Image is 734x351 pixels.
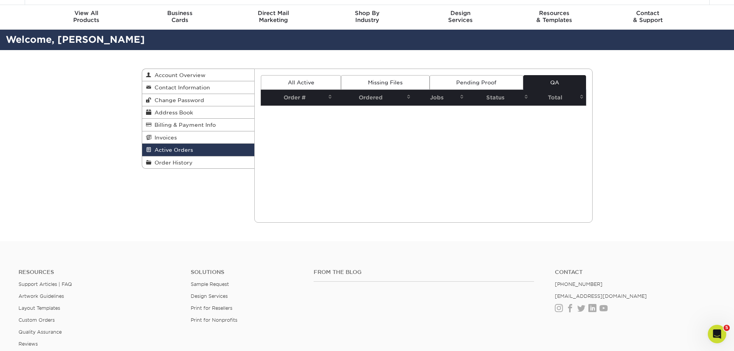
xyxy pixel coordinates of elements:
[555,269,716,275] a: Contact
[430,75,523,90] a: Pending Proof
[151,84,210,91] span: Contact Information
[142,69,255,81] a: Account Overview
[413,90,466,106] th: Jobs
[151,109,193,116] span: Address Book
[142,144,255,156] a: Active Orders
[191,269,302,275] h4: Solutions
[151,72,205,78] span: Account Overview
[320,5,414,30] a: Shop ByIndustry
[18,269,179,275] h4: Resources
[507,10,601,17] span: Resources
[507,10,601,24] div: & Templates
[133,10,227,24] div: Cards
[601,10,695,24] div: & Support
[142,156,255,168] a: Order History
[133,10,227,17] span: Business
[142,94,255,106] a: Change Password
[261,75,341,90] a: All Active
[601,5,695,30] a: Contact& Support
[320,10,414,17] span: Shop By
[708,325,726,343] iframe: Intercom live chat
[133,5,227,30] a: BusinessCards
[227,10,320,24] div: Marketing
[142,119,255,131] a: Billing & Payment Info
[555,293,647,299] a: [EMAIL_ADDRESS][DOMAIN_NAME]
[151,160,193,166] span: Order History
[601,10,695,17] span: Contact
[191,281,229,287] a: Sample Request
[227,10,320,17] span: Direct Mail
[724,325,730,331] span: 5
[261,90,334,106] th: Order #
[191,305,232,311] a: Print for Resellers
[341,75,429,90] a: Missing Files
[414,10,507,24] div: Services
[18,305,60,311] a: Layout Templates
[555,281,603,287] a: [PHONE_NUMBER]
[151,122,216,128] span: Billing & Payment Info
[320,10,414,24] div: Industry
[414,10,507,17] span: Design
[414,5,507,30] a: DesignServices
[227,5,320,30] a: Direct MailMarketing
[18,281,72,287] a: Support Articles | FAQ
[142,81,255,94] a: Contact Information
[191,317,237,323] a: Print for Nonprofits
[40,10,133,17] span: View All
[507,5,601,30] a: Resources& Templates
[142,106,255,119] a: Address Book
[151,147,193,153] span: Active Orders
[142,131,255,144] a: Invoices
[40,10,133,24] div: Products
[466,90,531,106] th: Status
[314,269,534,275] h4: From the Blog
[191,293,228,299] a: Design Services
[151,134,177,141] span: Invoices
[531,90,586,106] th: Total
[18,293,64,299] a: Artwork Guidelines
[40,5,133,30] a: View AllProducts
[523,75,586,90] a: QA
[151,97,204,103] span: Change Password
[334,90,413,106] th: Ordered
[18,317,55,323] a: Custom Orders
